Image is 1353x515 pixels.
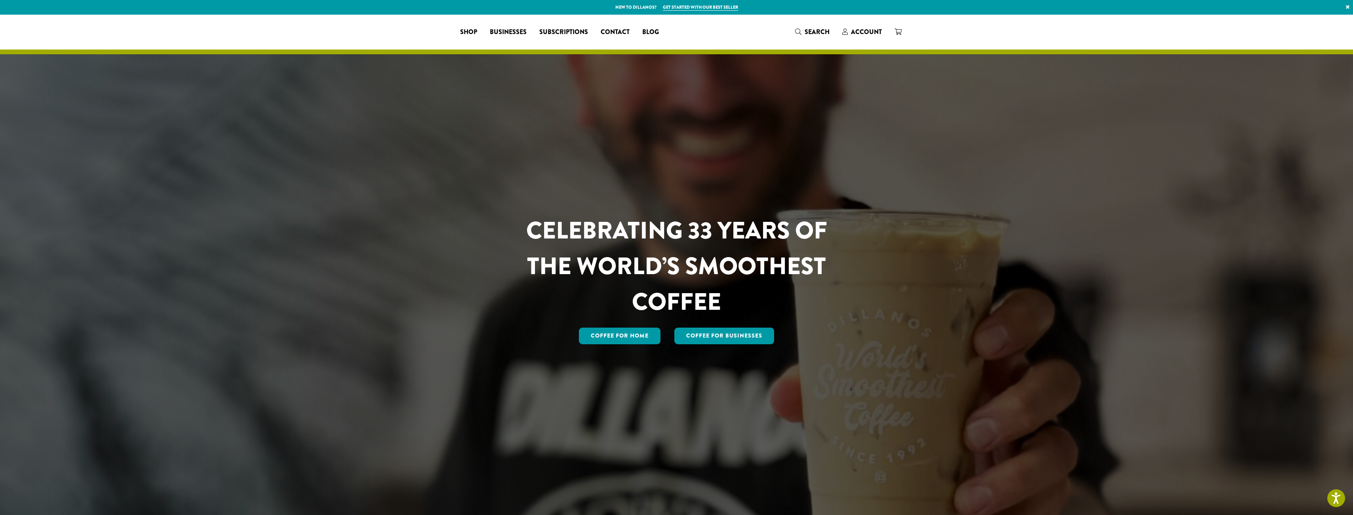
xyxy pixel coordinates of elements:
h1: CELEBRATING 33 YEARS OF THE WORLD’S SMOOTHEST COFFEE [503,213,851,320]
a: Coffee for Home [579,328,660,344]
span: Account [851,27,882,36]
span: Businesses [490,27,527,37]
a: Coffee For Businesses [674,328,774,344]
a: Get started with our best seller [663,4,738,11]
span: Search [805,27,830,36]
span: Blog [642,27,659,37]
span: Contact [601,27,630,37]
a: Shop [454,26,483,38]
a: Search [789,25,836,38]
span: Subscriptions [539,27,588,37]
span: Shop [460,27,477,37]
